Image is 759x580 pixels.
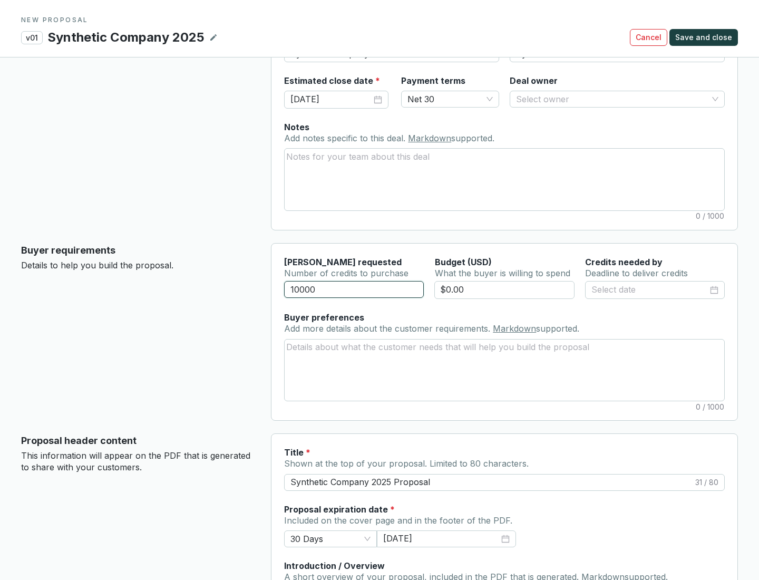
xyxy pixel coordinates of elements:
span: supported. [536,323,579,334]
span: Shown at the top of your proposal. Limited to 80 characters. [284,458,529,469]
label: Notes [284,121,309,133]
p: This information will appear on the PDF that is generated to share with your customers. [21,450,254,473]
span: Cancel [636,32,661,43]
label: Proposal expiration date [284,504,395,515]
input: Select date [383,533,499,545]
label: Title [284,447,310,458]
span: Number of credits to purchase [284,268,408,278]
span: What the buyer is willing to spend [435,268,570,278]
span: Add notes specific to this deal. [284,133,408,143]
p: Proposal header content [21,433,254,448]
span: 30 Days [290,531,371,547]
label: Credits needed by [585,256,663,268]
span: supported. [451,133,494,143]
label: Estimated close date [284,75,380,86]
span: Save and close [675,32,732,43]
a: Markdown [493,323,536,334]
button: Cancel [630,29,667,46]
label: Introduction / Overview [284,560,385,572]
span: Included on the cover page and in the footer of the PDF. [284,515,512,526]
span: Add more details about the customer requirements. [284,323,493,334]
span: Net 30 [407,91,493,107]
label: Payment terms [401,75,465,86]
p: Synthetic Company 2025 [47,28,205,46]
label: Buyer preferences [284,312,364,323]
input: Select date [290,93,372,107]
input: Select date [591,283,708,297]
label: Deal owner [510,75,558,86]
p: v01 [21,31,43,44]
label: [PERSON_NAME] requested [284,256,402,268]
p: Buyer requirements [21,243,254,258]
span: Deadline to deliver credits [585,268,688,278]
p: NEW PROPOSAL [21,16,738,24]
button: Save and close [669,29,738,46]
span: 31 / 80 [695,477,718,488]
p: Details to help you build the proposal. [21,260,254,272]
span: Budget (USD) [435,257,492,267]
a: Markdown [408,133,451,143]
